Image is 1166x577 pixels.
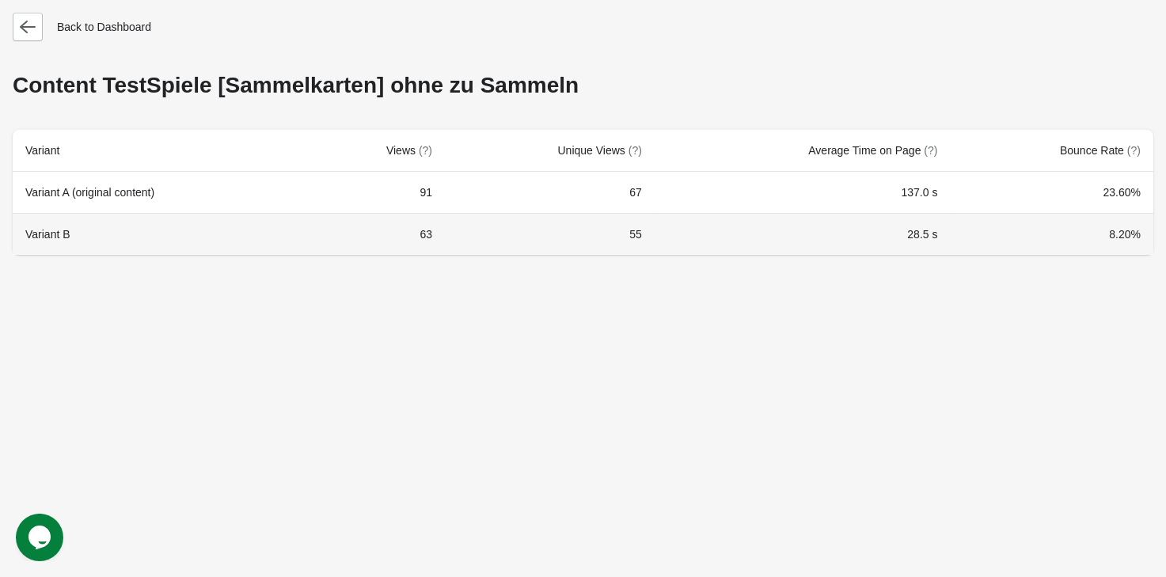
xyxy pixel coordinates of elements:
[951,213,1153,255] td: 8.20%
[13,13,151,41] div: Back to Dashboard
[808,144,937,157] span: Average Time on Page
[655,172,951,213] td: 137.0 s
[309,213,445,255] td: 63
[419,144,432,157] span: (?)
[951,172,1153,213] td: 23.60%
[1127,144,1141,157] span: (?)
[13,172,309,213] th: Variant A (original content)
[445,213,655,255] td: 55
[629,144,642,157] span: (?)
[13,130,309,172] th: Variant
[16,514,66,561] iframe: chat widget
[13,213,309,255] th: Variant B
[386,144,432,157] span: Views
[445,172,655,213] td: 67
[13,73,579,98] div: Content Test Spiele [Sammelkarten] ohne zu Sammeln
[655,213,951,255] td: 28.5 s
[1060,144,1141,157] span: Bounce Rate
[558,144,642,157] span: Unique Views
[309,172,445,213] td: 91
[924,144,937,157] span: (?)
